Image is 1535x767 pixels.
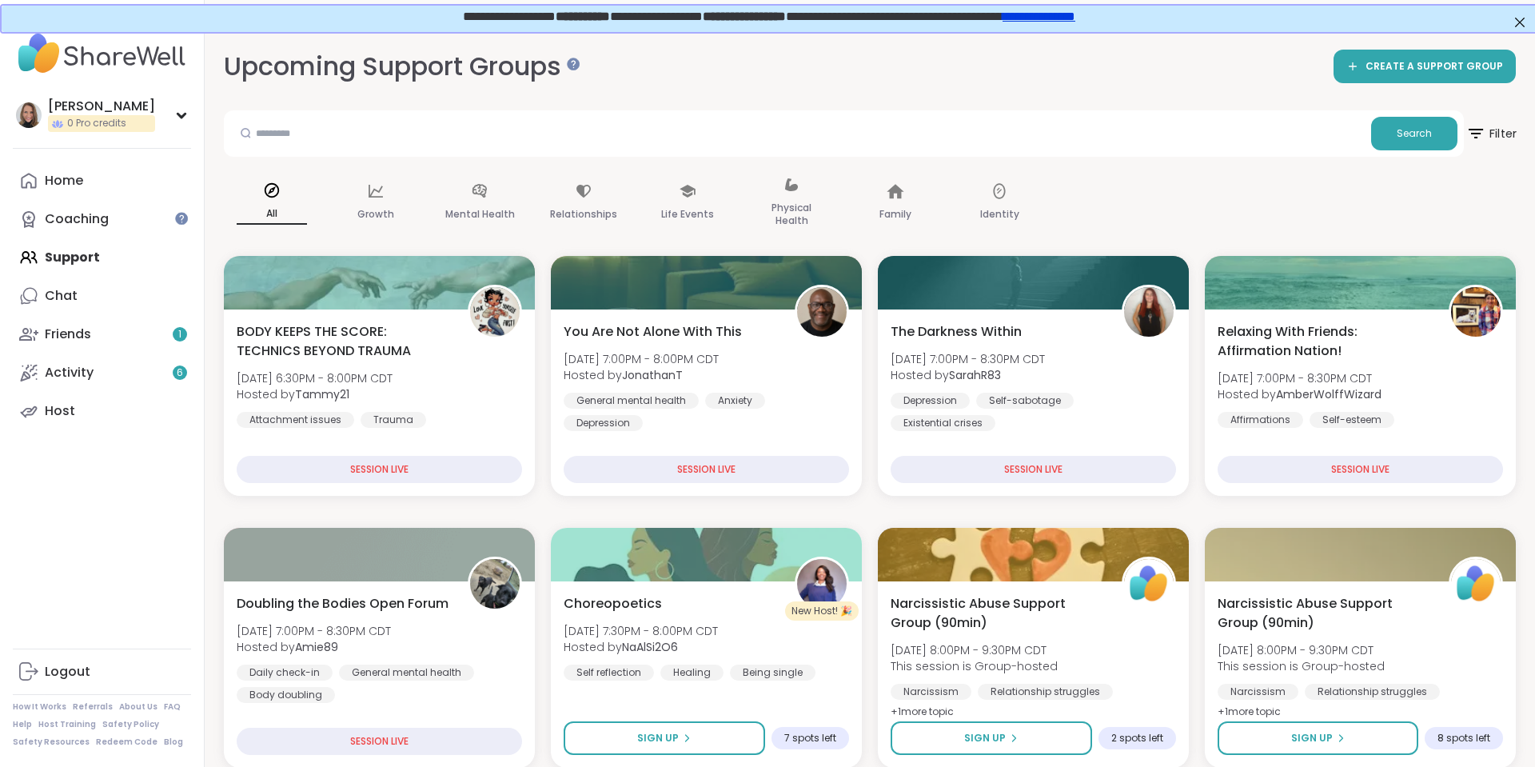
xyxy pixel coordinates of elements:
button: Sign Up [1218,721,1418,755]
span: [DATE] 6:30PM - 8:00PM CDT [237,370,393,386]
span: [DATE] 7:30PM - 8:00PM CDT [564,623,718,639]
p: All [237,204,307,225]
div: Home [45,172,83,190]
div: Depression [891,393,970,409]
img: JonathanT [797,287,847,337]
span: 1 [178,328,181,342]
img: Amie89 [470,559,520,609]
button: Sign Up [891,721,1092,755]
span: 7 spots left [784,732,836,745]
div: Self reflection [564,665,654,681]
span: Hosted by [891,367,1045,383]
a: Coaching [13,200,191,238]
img: Tammy21 [470,287,520,337]
div: Coaching [45,210,109,228]
span: Sign Up [1291,731,1333,745]
div: Logout [45,663,90,681]
iframe: Spotlight [175,212,188,225]
p: Relationships [550,205,617,224]
span: Filter [1465,114,1517,154]
div: Narcissism [1218,684,1298,700]
a: About Us [119,701,157,713]
span: 2 spots left [1111,732,1163,745]
a: Home [13,162,191,200]
div: Self-sabotage [976,393,1074,409]
button: Sign Up [564,721,765,755]
a: Host [13,392,191,430]
div: General mental health [339,665,474,681]
b: NaAlSi2O6 [622,639,678,655]
img: AmberWolffWizard [1451,287,1501,337]
a: Chat [13,277,191,315]
div: Depression [564,415,643,431]
div: Chat [45,287,78,305]
span: This session is Group-hosted [1218,658,1385,674]
span: Hosted by [564,367,719,383]
a: Help [13,719,32,730]
div: Relationship struggles [1305,684,1440,700]
div: Body doubling [237,687,335,703]
b: Amie89 [295,639,338,655]
span: Hosted by [1218,386,1381,402]
span: Relaxing With Friends: Affirmation Nation! [1218,322,1431,361]
a: Host Training [38,719,96,730]
span: [DATE] 7:00PM - 8:30PM CDT [237,623,391,639]
span: [DATE] 7:00PM - 8:30PM CDT [891,351,1045,367]
div: Anxiety [705,393,765,409]
span: Hosted by [237,386,393,402]
span: [DATE] 7:00PM - 8:00PM CDT [564,351,719,367]
b: JonathanT [622,367,683,383]
span: Sign Up [637,731,679,745]
div: Friends [45,326,91,343]
iframe: Spotlight [567,58,580,70]
img: danimayer [16,102,42,128]
div: Self-esteem [1310,412,1394,428]
div: Trauma [361,412,426,428]
a: Safety Policy [102,719,159,730]
b: AmberWolffWizard [1276,386,1381,402]
a: Safety Resources [13,737,90,748]
span: 8 spots left [1437,732,1490,745]
p: Life Events [661,205,714,224]
span: [DATE] 8:00PM - 9:30PM CDT [891,642,1058,658]
span: 6 [177,366,183,380]
p: Family [879,205,911,224]
div: SESSION LIVE [237,456,522,483]
span: Narcissistic Abuse Support Group (90min) [891,594,1104,633]
a: Logout [13,653,191,691]
button: Filter [1467,110,1516,157]
span: Hosted by [237,639,391,655]
a: Blog [164,737,183,748]
div: General mental health [564,393,699,409]
div: Activity [45,364,94,382]
a: Referrals [73,701,113,713]
span: Sign Up [964,731,1006,745]
div: SESSION LIVE [1218,456,1503,483]
div: Host [45,402,75,420]
img: ShareWell [1124,559,1174,609]
img: SarahR83 [1124,287,1174,337]
span: CREATE A SUPPORT GROUP [1366,60,1503,74]
div: Being single [730,665,815,681]
div: Relationship struggles [978,684,1113,700]
div: Healing [660,665,724,681]
b: Tammy21 [295,386,349,402]
span: Choreopoetics [564,594,662,613]
div: SESSION LIVE [891,456,1176,483]
div: [PERSON_NAME] [48,98,155,115]
p: Physical Health [756,198,827,230]
img: ShareWell [1451,559,1501,609]
a: FAQ [164,701,181,713]
h2: Upcoming Support Groups [224,49,574,85]
p: Growth [357,205,394,224]
span: 0 Pro credits [67,117,126,130]
span: [DATE] 7:00PM - 8:30PM CDT [1218,370,1381,386]
div: Existential crises [891,415,995,431]
a: How It Works [13,701,66,713]
div: New Host! 🎉 [785,601,859,621]
span: BODY KEEPS THE SCORE: TECHNICS BEYOND TRAUMA [237,322,450,361]
a: Redeem Code [96,737,157,748]
img: ShareWell Nav Logo [13,26,191,82]
a: CREATE A SUPPORT GROUP [1334,50,1516,83]
div: Affirmations [1218,412,1303,428]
